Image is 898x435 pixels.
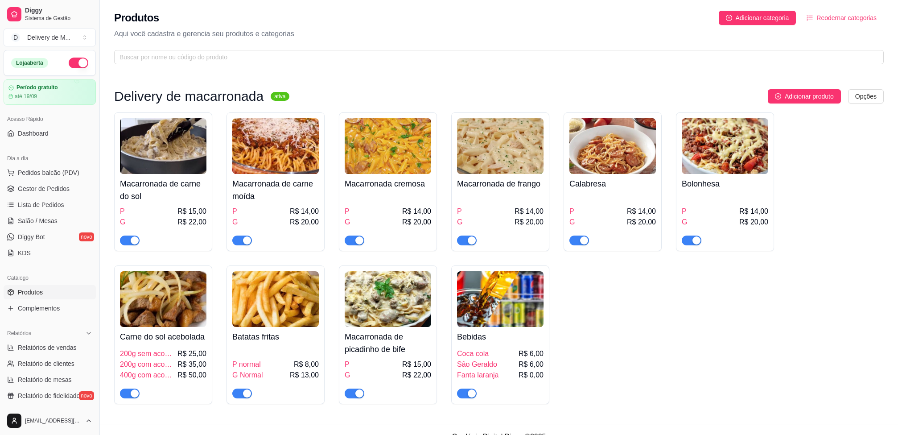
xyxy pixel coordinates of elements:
[848,89,884,104] button: Opções
[177,370,206,381] span: R$ 50,00
[775,93,781,99] span: plus-circle
[345,331,431,356] h4: Macarronada de picadinho de bife
[4,4,96,25] a: DiggySistema de Gestão
[799,11,884,25] button: Reodernar categorias
[120,348,176,359] span: 200g sem acompanhamento
[4,246,96,260] a: KDS
[569,206,574,217] span: P
[519,370,544,381] span: R$ 0,00
[345,370,350,381] span: G
[114,11,159,25] h2: Produtos
[25,15,92,22] span: Sistema de Gestão
[4,301,96,315] a: Complementos
[120,178,206,203] h4: Macarronada de carne do sol
[515,217,544,228] span: R$ 20,00
[177,348,206,359] span: R$ 25,00
[4,410,96,431] button: [EMAIL_ADDRESS][DOMAIN_NAME]
[457,331,544,343] h4: Bebidas
[816,13,877,23] span: Reodernar categorias
[18,168,79,177] span: Pedidos balcão (PDV)
[402,359,431,370] span: R$ 15,00
[515,206,544,217] span: R$ 14,00
[232,217,238,228] span: G
[69,58,88,68] button: Alterar Status
[569,217,575,228] span: G
[457,271,544,327] img: product-image
[402,206,431,217] span: R$ 14,00
[120,271,206,327] img: product-image
[16,84,58,91] article: Período gratuito
[18,391,80,400] span: Relatório de fidelidade
[290,206,319,217] span: R$ 14,00
[457,359,497,370] span: São Geraldo
[18,200,64,209] span: Lista de Pedidos
[682,217,687,228] span: G
[402,370,431,381] span: R$ 22,00
[736,13,789,23] span: Adicionar categoria
[232,370,263,381] span: G Normal
[120,206,125,217] span: P
[4,373,96,387] a: Relatório de mesas
[11,58,48,68] div: Loja aberta
[4,389,96,403] a: Relatório de fidelidadenovo
[7,330,31,337] span: Relatórios
[18,249,31,257] span: KDS
[27,33,70,42] div: Delivery de M ...
[177,217,206,228] span: R$ 22,00
[345,359,350,370] span: P
[4,166,96,180] button: Pedidos balcão (PDV)
[682,118,768,174] img: product-image
[457,217,462,228] span: G
[232,271,319,327] img: product-image
[18,359,74,368] span: Relatório de clientes
[232,118,319,174] img: product-image
[768,89,841,104] button: Adicionar produto
[807,15,813,21] span: ordered-list
[232,359,261,370] span: P normal
[4,29,96,46] button: Select a team
[232,206,237,217] span: P
[18,216,58,225] span: Salão / Mesas
[11,33,20,42] span: D
[4,198,96,212] a: Lista de Pedidos
[25,7,92,15] span: Diggy
[739,217,768,228] span: R$ 20,00
[119,52,871,62] input: Buscar por nome ou código do produto
[15,93,37,100] article: até 19/09
[294,359,319,370] span: R$ 8,00
[18,129,49,138] span: Dashboard
[4,214,96,228] a: Salão / Mesas
[457,118,544,174] img: product-image
[457,206,462,217] span: P
[232,178,319,203] h4: Macarronada de carne moída
[4,230,96,244] a: Diggy Botnovo
[271,92,289,101] sup: ativa
[682,206,687,217] span: P
[4,340,96,355] a: Relatórios de vendas
[177,206,206,217] span: R$ 15,00
[345,206,350,217] span: P
[569,118,656,174] img: product-image
[18,343,77,352] span: Relatórios de vendas
[457,178,544,190] h4: Macarronada de frango
[4,79,96,105] a: Período gratuitoaté 19/09
[719,11,796,25] button: Adicionar categoria
[4,126,96,141] a: Dashboard
[290,370,319,381] span: R$ 13,00
[120,118,206,174] img: product-image
[120,217,125,228] span: G
[519,348,544,359] span: R$ 6,00
[345,271,431,327] img: product-image
[18,288,43,297] span: Produtos
[18,304,60,313] span: Complementos
[627,217,656,228] span: R$ 20,00
[4,271,96,285] div: Catálogo
[120,331,206,343] h4: Carne do sol acebolada
[345,217,350,228] span: G
[627,206,656,217] span: R$ 14,00
[114,29,884,39] p: Aqui você cadastra e gerencia seu produtos e categorias
[457,370,498,381] span: Fanta laranja
[120,359,176,370] span: 200g com acompanhamento
[4,285,96,299] a: Produtos
[4,151,96,166] div: Dia a dia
